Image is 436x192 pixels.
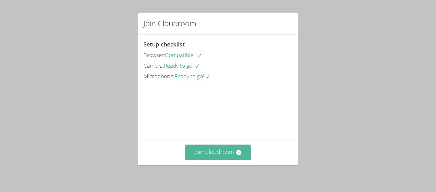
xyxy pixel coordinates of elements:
span: Compatible [165,51,202,59]
button: Join Cloudroom [185,145,251,160]
span: Camera: [143,62,164,69]
span: Setup checklist [143,40,185,48]
span: Ready to go! [164,62,200,69]
span: Ready to go! [174,72,211,80]
span: Microphone: [143,72,174,80]
span: Browser: [143,51,165,59]
h2: Join Cloudroom [143,18,196,29]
